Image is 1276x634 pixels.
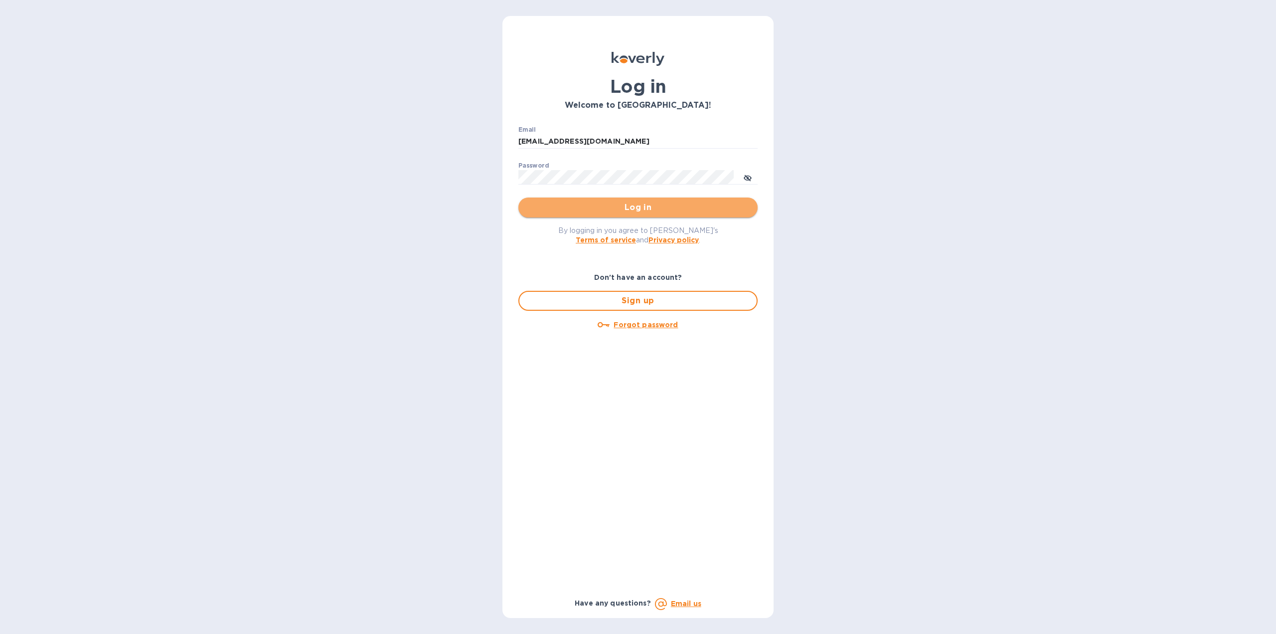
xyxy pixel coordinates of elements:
a: Email us [671,600,701,608]
span: Sign up [527,295,749,307]
img: Koverly [612,52,664,66]
h3: Welcome to [GEOGRAPHIC_DATA]! [518,101,758,110]
label: Email [518,127,536,133]
a: Privacy policy [648,236,699,244]
button: toggle password visibility [738,167,758,187]
u: Forgot password [614,321,678,329]
span: By logging in you agree to [PERSON_NAME]'s and . [558,226,718,244]
label: Password [518,163,549,169]
input: Enter email address [518,134,758,149]
b: Have any questions? [575,599,651,607]
button: Sign up [518,291,758,311]
a: Terms of service [576,236,636,244]
span: Log in [526,202,750,213]
b: Don't have an account? [594,273,682,281]
button: Log in [518,198,758,217]
h1: Log in [518,76,758,97]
